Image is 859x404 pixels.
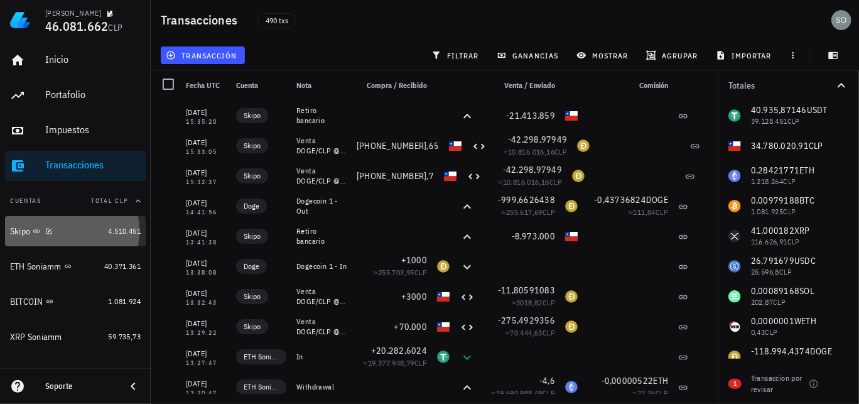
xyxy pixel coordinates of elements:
div: Comisión [583,70,673,101]
span: -8.973.000 [512,231,556,242]
div: 15:33:05 [186,149,226,155]
div: CLP-icon [444,170,457,182]
div: 13:29:22 [186,330,226,336]
div: Dogecoin 1 - Out [296,196,347,216]
span: 19.690.988,49 [496,388,543,398]
button: Totales [718,70,859,101]
div: DOGE-icon [565,320,578,333]
div: 15:32:37 [186,179,226,185]
span: ≈ [504,147,567,156]
span: 1.081.924 [108,297,141,306]
div: [DATE] [186,257,226,270]
div: 13:27:47 [186,360,226,366]
span: -4,6 [539,375,555,386]
a: XRP mamá 56.891,18 [5,357,146,387]
span: -0,43736824 [594,194,646,205]
span: ≈ [505,328,555,337]
div: DOGE-icon [565,290,578,303]
div: 13:38:08 [186,270,226,276]
div: Venta DOGE/CLP @ 254.11 [296,287,347,307]
div: Venta DOGE/CLP @ 253.15 [296,136,347,156]
span: Doge [244,200,259,212]
div: [DATE] [186,347,226,360]
span: Nota [296,80,311,90]
span: Cuenta [236,80,258,90]
div: Transaccion por revisar [751,373,804,395]
button: CuentasTotal CLP [5,186,146,216]
a: BITCOIN 1.081.924 [5,287,146,317]
div: Retiro bancario [296,226,347,246]
div: Venta / Enviado [480,70,560,101]
div: USDT-icon [437,351,450,363]
span: Fecha UTC [186,80,220,90]
button: mostrar [571,46,636,64]
div: Retiro bancario [296,106,347,126]
a: Transacciones [5,151,146,181]
span: Doge [244,260,259,273]
div: Cuenta [231,70,291,101]
span: CLP [543,207,555,217]
span: CLP [549,177,562,187]
div: Fecha UTC [181,70,231,101]
div: ETH-icon [565,381,578,393]
div: CLP-icon [437,320,450,333]
span: CLP [543,298,555,307]
span: Total CLP [91,197,128,205]
span: ≈ [364,358,427,368]
div: Skipo [10,226,30,237]
span: Skipo [244,290,261,303]
div: 13:32:43 [186,300,226,306]
span: ganancias [499,50,558,60]
span: ≈ [633,388,668,398]
a: Skipo 4.510.451 [5,216,146,246]
span: -42.298,97949 [508,134,567,145]
div: CLP-icon [565,109,578,122]
span: CLP [414,268,427,277]
a: Portafolio [5,80,146,111]
span: -11,80591083 [498,285,555,296]
h1: Transacciones [161,10,242,30]
div: Portafolio [45,89,141,101]
span: 255.617,69 [506,207,543,217]
a: XRP Soniamm 59.735,73 [5,322,146,352]
div: XRP mamá [10,367,51,378]
span: 10.816.016,16 [503,177,549,187]
span: Compra / Recibido [367,80,427,90]
a: Inicio [5,45,146,75]
div: 15:35:20 [186,119,226,125]
span: importar [718,50,772,60]
div: CLP-icon [565,230,578,243]
span: -999,6626438 [498,194,555,205]
button: transacción [161,46,245,64]
div: Venta DOGE/CLP @ 253.1 [296,166,347,186]
span: -275,4929356 [498,315,555,326]
span: Skipo [244,109,261,122]
span: CLP [543,328,555,337]
span: 40.371.361 [104,261,141,271]
div: In [296,352,347,362]
button: filtrar [426,46,487,64]
div: 13:20:47 [186,390,226,396]
img: LedgiFi [10,10,30,30]
div: [DATE] [186,287,226,300]
button: agrupar [641,46,705,64]
div: Venta DOGE/CLP @ 254.09 [296,317,347,337]
span: agrupar [649,50,698,60]
div: Nota [291,70,352,101]
span: Comisión [639,80,668,90]
span: ETH [653,375,668,386]
div: Totales [728,81,834,90]
span: +3000 [401,291,427,302]
div: [DATE] [186,136,226,149]
div: [DATE] [186,106,226,119]
div: DOGE-icon [437,260,450,273]
span: Skipo [244,230,261,243]
span: 70.444,63 [510,328,543,337]
div: DOGE-icon [572,170,585,182]
span: 111,84 [633,207,655,217]
span: CLP [414,358,427,368]
span: [PHONE_NUMBER],65 [357,140,439,151]
span: 59.735,73 [108,332,141,341]
span: Skipo [244,139,261,152]
span: 22,36 [637,388,656,398]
